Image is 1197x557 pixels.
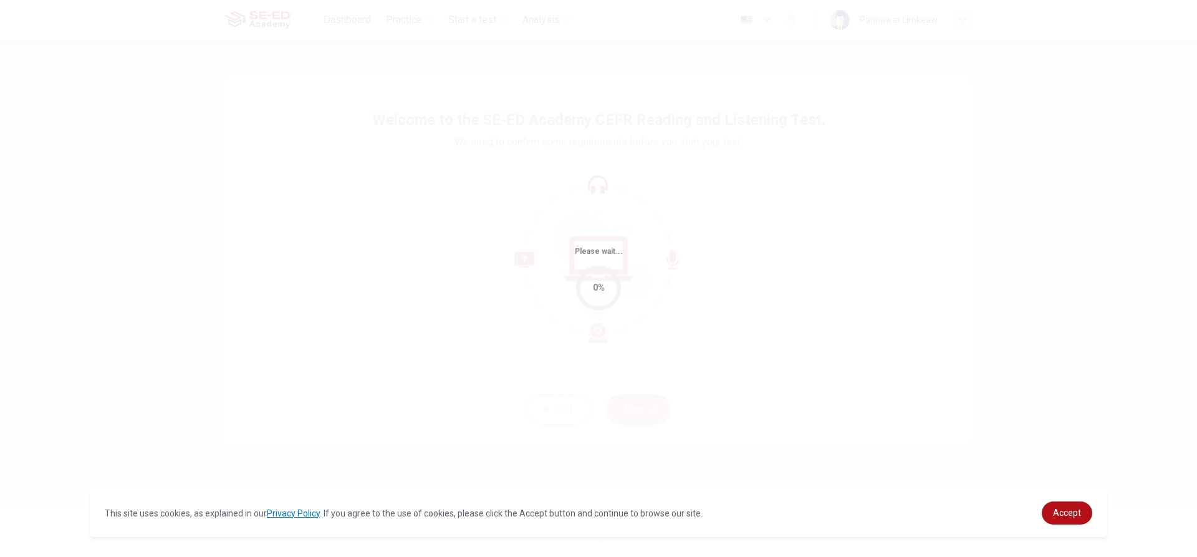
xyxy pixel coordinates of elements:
[575,247,623,256] span: Please wait...
[90,489,1107,537] div: cookieconsent
[105,508,703,518] span: This site uses cookies, as explained in our . If you agree to the use of cookies, please click th...
[267,508,320,518] a: Privacy Policy
[1053,508,1081,518] span: Accept
[593,281,605,295] div: 0%
[1042,501,1092,525] a: dismiss cookie message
